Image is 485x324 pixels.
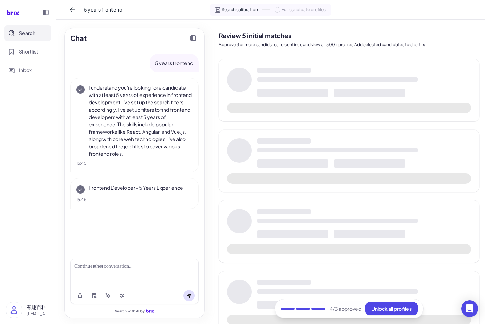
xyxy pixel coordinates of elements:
[89,184,193,191] p: Frontend Developer - 5 Years Experience
[4,44,51,59] button: Shortlist
[70,33,87,43] h2: Chat
[222,7,258,13] span: Search calibration
[27,303,50,311] p: 有趣百科
[89,84,193,157] p: I understand you're looking for a candidate with at least 5 years of experience in frontend devel...
[74,290,86,301] button: Upload file
[76,197,193,203] div: 15:45
[4,62,51,78] button: Inbox
[4,25,51,41] button: Search
[282,7,326,13] span: Full candidate profiles
[219,42,479,48] p: Approve 3 or more candidates to continue and view all 500+ profiles.Add selected candidates to sh...
[188,33,199,44] button: Collapse chat
[219,31,479,40] h2: Review 5 initial matches
[6,302,22,318] img: user_logo.png
[76,160,193,167] div: 15:45
[27,311,50,317] p: [EMAIL_ADDRESS][DOMAIN_NAME]
[84,6,122,13] span: 5 years frontend
[19,29,35,37] span: Search
[371,305,412,312] span: Unlock all profiles
[330,305,361,312] span: 4 /3 approved
[365,302,418,315] button: Unlock all profiles
[461,300,478,317] div: Open Intercom Messenger
[19,66,32,74] span: Inbox
[115,309,145,314] span: Search with AI by
[155,59,193,67] p: 5 years frontend
[183,290,195,301] button: Send message
[19,48,38,55] span: Shortlist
